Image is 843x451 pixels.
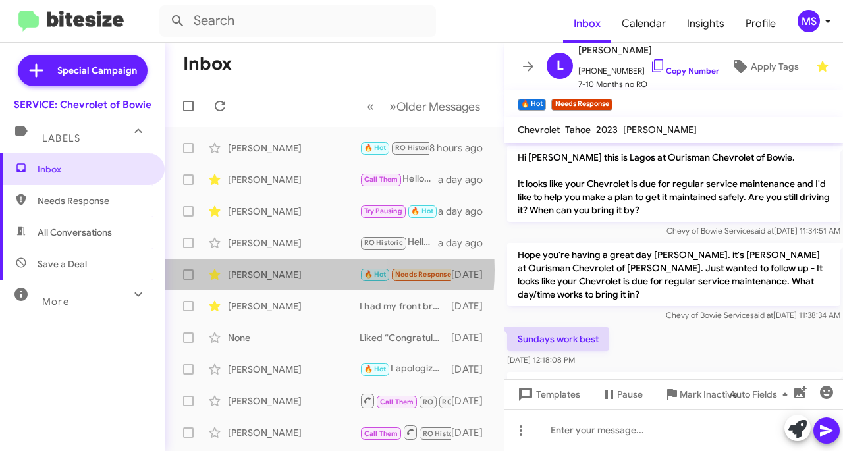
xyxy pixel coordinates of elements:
[578,78,719,91] span: 7-10 Months no RO
[380,398,414,406] span: Call Them
[228,331,360,344] div: None
[438,173,493,186] div: a day ago
[228,236,360,250] div: [PERSON_NAME]
[360,203,438,219] div: (My husband)
[360,300,451,313] div: I had my front brakes and rotors changed and now it says service brake pad monitor. do you charge...
[42,132,80,144] span: Labels
[591,383,653,406] button: Pause
[617,383,643,406] span: Pause
[735,5,786,43] a: Profile
[504,383,591,406] button: Templates
[364,238,403,247] span: RO Historic
[38,257,87,271] span: Save a Deal
[798,10,820,32] div: MS
[518,99,546,111] small: 🔥 Hot
[507,327,609,351] p: Sundays work best
[395,270,451,279] span: Needs Response
[623,124,697,136] span: [PERSON_NAME]
[228,205,360,218] div: [PERSON_NAME]
[578,58,719,78] span: [PHONE_NUMBER]
[360,93,488,120] nav: Page navigation example
[429,142,493,155] div: 8 hours ago
[730,383,793,406] span: Auto Fields
[438,205,493,218] div: a day ago
[159,5,436,37] input: Search
[360,424,451,440] div: We do and it looks available all throughout the day, What time works for you.
[596,124,618,136] span: 2023
[364,144,387,152] span: 🔥 Hot
[438,236,493,250] div: a day ago
[676,5,735,43] a: Insights
[38,194,150,207] span: Needs Response
[367,98,374,115] span: «
[364,365,387,373] span: 🔥 Hot
[364,429,398,438] span: Call Them
[451,300,493,313] div: [DATE]
[395,144,434,152] span: RO Historic
[557,55,564,76] span: L
[228,426,360,439] div: [PERSON_NAME]
[18,55,148,86] a: Special Campaign
[38,163,150,176] span: Inbox
[360,140,429,155] div: Yea do yall have anything for this weekend?
[751,226,774,236] span: said at
[360,392,451,409] div: Inbound Call
[666,310,840,320] span: Chevy of Bowie Service [DATE] 11:38:34 AM
[38,226,112,239] span: All Conversations
[228,394,360,408] div: [PERSON_NAME]
[381,93,488,120] button: Next
[228,173,360,186] div: [PERSON_NAME]
[389,98,396,115] span: »
[578,42,719,58] span: [PERSON_NAME]
[653,383,748,406] button: Mark Inactive
[611,5,676,43] a: Calendar
[518,124,560,136] span: Chevrolet
[228,142,360,155] div: [PERSON_NAME]
[396,99,480,114] span: Older Messages
[786,10,829,32] button: MS
[14,98,151,111] div: SERVICE: Chevrolet of Bowie
[42,296,69,307] span: More
[507,146,840,222] p: Hi [PERSON_NAME] this is Lagos at Ourisman Chevrolet of Bowie. It looks like your Chevrolet is du...
[359,93,382,120] button: Previous
[750,310,773,320] span: said at
[650,66,719,76] a: Copy Number
[719,55,809,78] button: Apply Tags
[360,267,451,282] div: 31927
[228,363,360,376] div: [PERSON_NAME]
[719,383,803,406] button: Auto Fields
[551,99,612,111] small: Needs Response
[565,124,591,136] span: Tahoe
[228,300,360,313] div: [PERSON_NAME]
[360,361,451,377] div: I apologize for the delay, did you still need to schedule?
[666,226,840,236] span: Chevy of Bowie Service [DATE] 11:34:51 AM
[563,5,611,43] a: Inbox
[183,53,232,74] h1: Inbox
[451,426,493,439] div: [DATE]
[364,207,402,215] span: Try Pausing
[507,355,575,365] span: [DATE] 12:18:08 PM
[442,398,493,406] span: RO Responded
[364,175,398,184] span: Call Them
[451,268,493,281] div: [DATE]
[451,394,493,408] div: [DATE]
[423,429,462,438] span: RO Historic
[423,398,433,406] span: RO
[515,383,580,406] span: Templates
[360,235,438,250] div: Hello, Chevrolet recommends service every 5,000 to 6,000 miles or 6 months. Unless you have servi...
[751,55,799,78] span: Apply Tags
[507,243,840,306] p: Hope you're having a great day [PERSON_NAME]. it's [PERSON_NAME] at Ourisman Chevrolet of [PERSON...
[451,363,493,376] div: [DATE]
[364,270,387,279] span: 🔥 Hot
[228,268,360,281] div: [PERSON_NAME]
[360,172,438,187] div: Hello, I am sorry for the delayed response. Has anyone gave you a call back?
[411,207,433,215] span: 🔥 Hot
[360,331,451,344] div: Liked “Congratulations! That information should be from the warranty company”
[57,64,137,77] span: Special Campaign
[680,383,738,406] span: Mark Inactive
[451,331,493,344] div: [DATE]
